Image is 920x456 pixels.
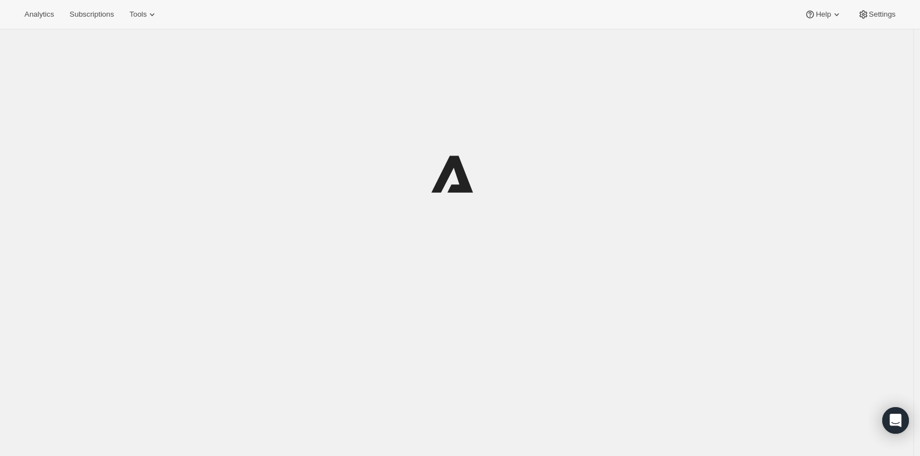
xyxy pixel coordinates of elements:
[123,7,164,22] button: Tools
[63,7,120,22] button: Subscriptions
[851,7,902,22] button: Settings
[69,10,114,19] span: Subscriptions
[882,407,909,434] div: Open Intercom Messenger
[869,10,896,19] span: Settings
[18,7,61,22] button: Analytics
[798,7,848,22] button: Help
[24,10,54,19] span: Analytics
[816,10,831,19] span: Help
[129,10,147,19] span: Tools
